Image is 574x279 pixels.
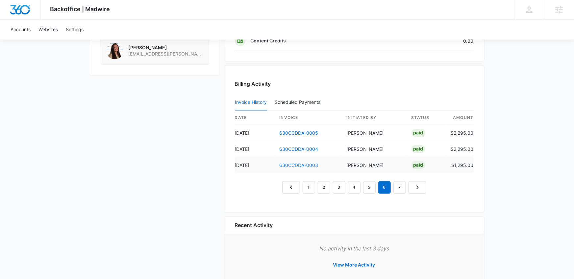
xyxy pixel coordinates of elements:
[280,147,318,152] a: 630CCDDA-0004
[235,95,267,111] button: Invoice History
[412,145,425,153] div: Paid
[62,20,87,40] a: Settings
[404,32,474,51] td: 0.00
[106,42,123,59] img: Audriana Talamantes
[341,111,406,125] th: Initiated By
[412,129,425,137] div: Paid
[7,20,35,40] a: Accounts
[446,141,474,157] td: $2,295.00
[280,130,318,136] a: 630CCDDA-0005
[235,125,274,141] td: [DATE]
[446,157,474,174] td: $1,295.00
[412,161,425,169] div: Paid
[274,111,341,125] th: invoice
[393,181,406,194] a: Page 7
[341,125,406,141] td: [PERSON_NAME]
[327,257,382,273] button: View More Activity
[318,181,330,194] a: Page 2
[348,181,361,194] a: Page 4
[235,80,474,88] h3: Billing Activity
[303,181,315,194] a: Page 1
[341,157,406,174] td: [PERSON_NAME]
[235,157,274,174] td: [DATE]
[446,125,474,141] td: $2,295.00
[235,221,273,229] h6: Recent Activity
[363,181,376,194] a: Page 5
[446,111,474,125] th: amount
[409,181,426,194] a: Next Page
[406,111,446,125] th: status
[235,141,274,157] td: [DATE]
[341,141,406,157] td: [PERSON_NAME]
[129,51,204,58] span: [EMAIL_ADDRESS][PERSON_NAME][DOMAIN_NAME]
[282,181,426,194] nav: Pagination
[275,100,323,105] div: Scheduled Payments
[333,181,345,194] a: Page 3
[378,181,391,194] em: 6
[251,38,286,44] p: Content Credits
[50,6,110,13] span: Backoffice | Madwire
[235,111,274,125] th: date
[235,245,474,253] p: No activity in the last 3 days
[35,20,62,40] a: Websites
[282,181,300,194] a: Previous Page
[280,163,318,168] a: 630CCDDA-0003
[129,45,204,51] p: [PERSON_NAME]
